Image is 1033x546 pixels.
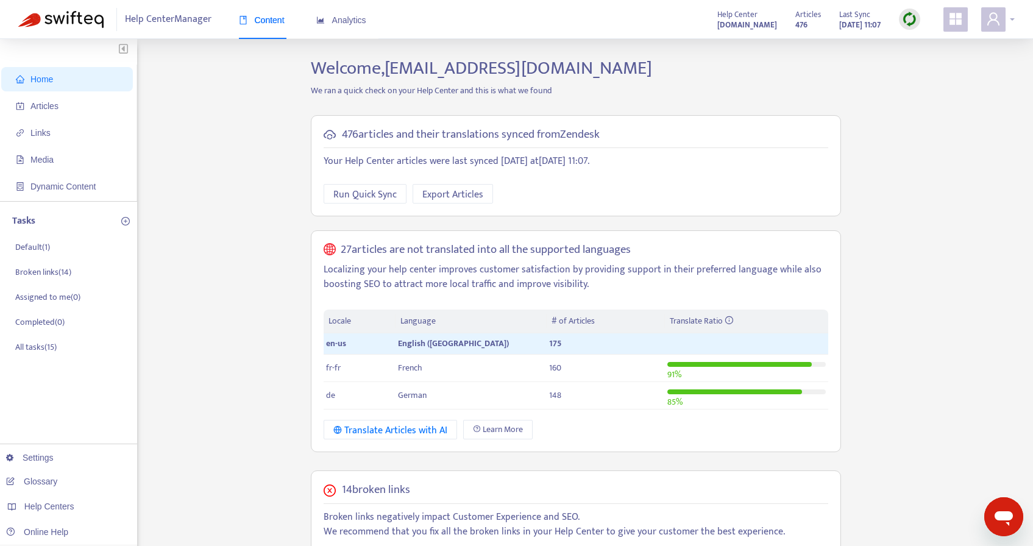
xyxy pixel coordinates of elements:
th: # of Articles [547,310,664,333]
img: Swifteq [18,11,104,28]
span: account-book [16,102,24,110]
span: Run Quick Sync [333,187,397,202]
span: Analytics [316,15,366,25]
span: de [326,388,335,402]
span: Last Sync [839,8,870,21]
span: home [16,75,24,83]
p: Default ( 1 ) [15,241,50,253]
span: English ([GEOGRAPHIC_DATA]) [398,336,509,350]
span: Home [30,74,53,84]
span: appstore [948,12,963,26]
span: 91 % [667,367,681,381]
h5: 27 articles are not translated into all the supported languages [341,243,631,257]
p: Broken links negatively impact Customer Experience and SEO. We recommend that you fix all the bro... [324,510,828,539]
span: area-chart [316,16,325,24]
div: Translate Ratio [670,314,823,328]
span: book [239,16,247,24]
span: Export Articles [422,187,483,202]
span: Welcome, [EMAIL_ADDRESS][DOMAIN_NAME] [311,53,652,83]
span: German [398,388,427,402]
h5: 14 broken links [342,483,410,497]
a: Learn More [463,420,533,439]
span: Help Center [717,8,758,21]
span: 148 [549,388,561,402]
span: 160 [549,361,561,375]
th: Locale [324,310,396,333]
a: [DOMAIN_NAME] [717,18,777,32]
span: 175 [549,336,561,350]
span: Links [30,128,51,138]
span: container [16,182,24,191]
strong: [DATE] 11:07 [839,18,881,32]
span: Articles [30,101,59,111]
button: Export Articles [413,184,493,204]
p: Tasks [12,214,35,229]
button: Translate Articles with AI [324,420,457,439]
strong: 476 [795,18,808,32]
span: link [16,129,24,137]
span: Learn More [483,423,523,436]
span: Media [30,155,54,165]
span: Content [239,15,285,25]
p: All tasks ( 15 ) [15,341,57,353]
p: Completed ( 0 ) [15,316,65,328]
p: Localizing your help center improves customer satisfaction by providing support in their preferre... [324,263,828,292]
span: Help Centers [24,502,74,511]
span: 85 % [667,395,683,409]
h5: 476 articles and their translations synced from Zendesk [342,128,600,142]
th: Language [396,310,547,333]
a: Online Help [6,527,68,537]
span: file-image [16,155,24,164]
p: Assigned to me ( 0 ) [15,291,80,303]
div: Translate Articles with AI [333,423,447,438]
a: Glossary [6,477,57,486]
button: Run Quick Sync [324,184,406,204]
p: We ran a quick check on your Help Center and this is what we found [302,84,850,97]
span: Dynamic Content [30,182,96,191]
span: Help Center Manager [125,8,211,31]
span: close-circle [324,484,336,497]
span: plus-circle [121,217,130,225]
span: global [324,243,336,257]
span: Articles [795,8,821,21]
iframe: Button to launch messaging window [984,497,1023,536]
span: fr-fr [326,361,341,375]
span: user [986,12,1001,26]
img: sync.dc5367851b00ba804db3.png [902,12,917,27]
p: Your Help Center articles were last synced [DATE] at [DATE] 11:07 . [324,154,828,169]
p: Broken links ( 14 ) [15,266,71,278]
span: en-us [326,336,346,350]
a: Settings [6,453,54,463]
span: French [398,361,422,375]
span: cloud-sync [324,129,336,141]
